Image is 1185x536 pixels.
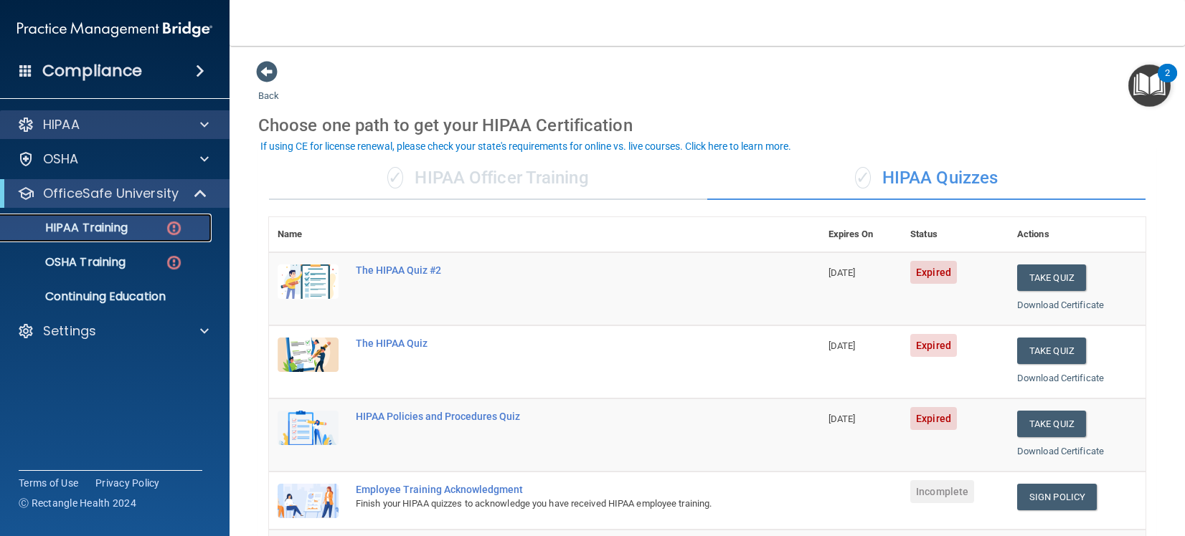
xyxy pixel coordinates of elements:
div: HIPAA Policies and Procedures Quiz [356,411,748,422]
h4: Compliance [42,61,142,81]
a: Back [258,73,279,101]
div: Employee Training Acknowledgment [356,484,748,495]
span: Ⓒ Rectangle Health 2024 [19,496,136,510]
a: Download Certificate [1017,300,1104,310]
p: OfficeSafe University [43,185,179,202]
span: ✓ [855,167,871,188]
img: PMB logo [17,15,212,44]
span: Expired [910,261,957,284]
a: HIPAA [17,116,209,133]
th: Name [269,217,347,252]
div: If using CE for license renewal, please check your state's requirements for online vs. live cours... [260,141,791,151]
button: Take Quiz [1017,338,1086,364]
span: Expired [910,407,957,430]
p: OSHA Training [9,255,126,269]
span: Expired [910,334,957,357]
p: OSHA [43,150,79,168]
span: ✓ [387,167,403,188]
div: HIPAA Officer Training [269,157,707,200]
a: OSHA [17,150,209,168]
th: Status [902,217,1009,252]
a: Terms of Use [19,476,78,490]
button: Take Quiz [1017,411,1086,437]
p: Settings [43,322,96,340]
span: [DATE] [828,413,856,424]
a: Sign Policy [1017,484,1097,510]
div: 2 [1165,73,1170,92]
p: HIPAA [43,116,80,133]
th: Expires On [820,217,902,252]
div: Finish your HIPAA quizzes to acknowledge you have received HIPAA employee training. [356,495,748,512]
button: If using CE for license renewal, please check your state's requirements for online vs. live cours... [258,139,793,153]
th: Actions [1009,217,1146,252]
button: Take Quiz [1017,264,1086,291]
img: danger-circle.6113f641.png [165,219,183,237]
span: [DATE] [828,340,856,351]
a: Download Certificate [1017,373,1104,383]
div: The HIPAA Quiz #2 [356,264,748,276]
a: OfficeSafe University [17,185,208,202]
a: Privacy Policy [95,476,160,490]
p: Continuing Education [9,289,205,304]
div: HIPAA Quizzes [707,157,1146,200]
span: [DATE] [828,267,856,278]
span: Incomplete [910,480,974,503]
p: HIPAA Training [9,221,128,235]
iframe: Drift Widget Chat Controller [937,434,1168,492]
img: danger-circle.6113f641.png [165,254,183,272]
a: Settings [17,322,209,340]
div: The HIPAA Quiz [356,338,748,349]
div: Choose one path to get your HIPAA Certification [258,105,1156,146]
button: Open Resource Center, 2 new notifications [1128,64,1171,107]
